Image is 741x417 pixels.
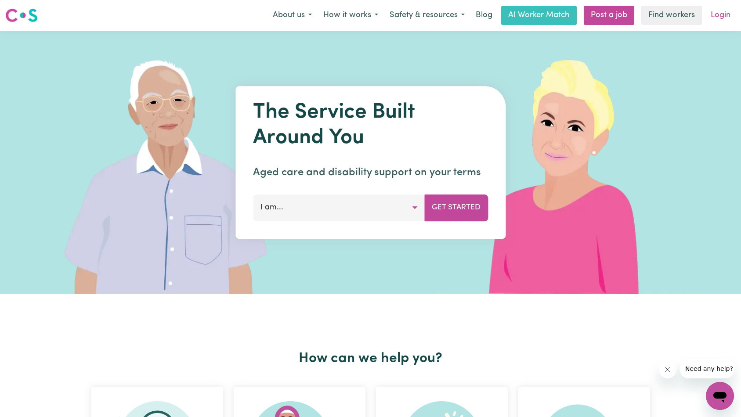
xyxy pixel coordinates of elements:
a: Login [705,6,736,25]
button: I am... [253,194,425,221]
a: Post a job [584,6,634,25]
iframe: Message from company [680,359,734,378]
img: Careseekers logo [5,7,38,23]
button: How it works [318,6,384,25]
h1: The Service Built Around You [253,100,488,151]
p: Aged care and disability support on your terms [253,165,488,180]
h2: How can we help you? [86,350,655,367]
button: About us [267,6,318,25]
a: Blog [470,6,498,25]
iframe: Close message [659,361,676,378]
a: AI Worker Match [501,6,577,25]
button: Get Started [424,194,488,221]
a: Careseekers logo [5,5,38,25]
a: Find workers [641,6,702,25]
button: Safety & resources [384,6,470,25]
iframe: Button to launch messaging window [706,382,734,410]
